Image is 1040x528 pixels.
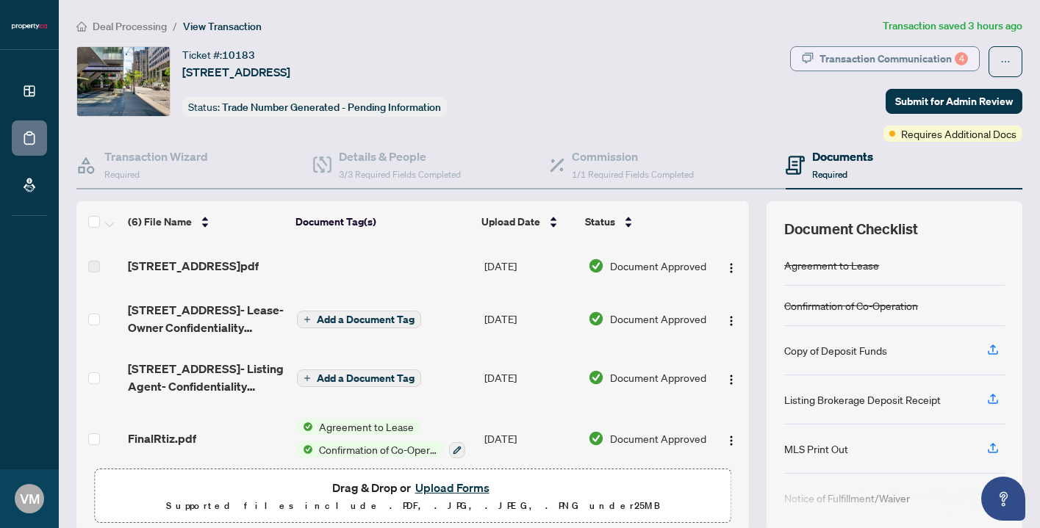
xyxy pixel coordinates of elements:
img: Logo [725,262,737,274]
div: Listing Brokerage Deposit Receipt [784,391,941,408]
img: Document Status [588,430,604,446]
div: 4 [955,52,968,65]
div: Agreement to Lease [784,257,879,273]
span: [STREET_ADDRESS]- Lease- Owner Confidentiality Agreement81.pdf [128,301,284,336]
span: Add a Document Tag [317,373,415,383]
button: Upload Forms [411,478,494,497]
img: Logo [725,374,737,386]
span: home [76,21,87,32]
img: Document Status [588,258,604,274]
span: plus [304,316,311,323]
button: Open asap [981,477,1025,521]
h4: Documents [812,148,873,165]
li: / [173,18,177,35]
img: Status Icon [297,419,313,435]
span: Confirmation of Co-Operation [313,441,443,458]
img: Document Status [588,369,604,386]
th: (6) File Name [122,201,290,242]
div: Transaction Communication [820,47,968,70]
div: Status: [182,97,447,117]
img: Logo [725,315,737,327]
span: Submit for Admin Review [895,90,1013,113]
span: plus [304,375,311,382]
button: Add a Document Tag [297,311,421,328]
span: Trade Number Generated - Pending Information [222,101,441,114]
span: [STREET_ADDRESS]pdf [128,257,259,275]
button: Submit for Admin Review [886,89,1022,114]
th: Status [579,201,709,242]
th: Document Tag(s) [290,201,476,242]
button: Add a Document Tag [297,369,421,388]
td: [DATE] [478,289,583,348]
button: Add a Document Tag [297,310,421,329]
h4: Details & People [339,148,461,165]
span: Document Approved [610,430,706,446]
button: Status IconAgreement to LeaseStatus IconConfirmation of Co-Operation [297,419,465,458]
span: Agreement to Lease [313,419,420,435]
button: Logo [720,254,743,278]
button: Transaction Communication4 [790,46,980,71]
span: Add a Document Tag [317,314,415,325]
h4: Commission [572,148,694,165]
span: ellipsis [1000,57,1011,67]
span: [STREET_ADDRESS]- Listing Agent- Confidentiality Agreement.pdf [128,360,284,395]
img: Document Status [588,311,604,327]
span: Requires Additional Docs [901,126,1016,142]
button: Add a Document Tag [297,369,421,387]
div: MLS Print Out [784,441,848,457]
td: [DATE] [478,348,583,407]
button: Logo [720,366,743,389]
span: Drag & Drop or [332,478,494,497]
span: Required [812,169,847,180]
img: Status Icon [297,441,313,458]
div: Confirmation of Co-Operation [784,297,918,314]
button: Logo [720,307,743,330]
td: [DATE] [478,407,583,470]
h4: Transaction Wizard [104,148,208,165]
button: Logo [720,427,743,450]
span: Document Approved [610,258,706,274]
span: VM [20,488,40,509]
span: Status [585,214,615,230]
img: IMG-C12325023_1.jpg [77,47,170,116]
span: Document Approved [610,369,706,386]
span: Deal Processing [93,20,167,33]
div: Notice of Fulfillment/Waiver [784,490,910,506]
article: Transaction saved 3 hours ago [883,18,1022,35]
td: [DATE] [478,242,583,289]
th: Upload Date [476,201,579,242]
span: 10183 [222,48,255,62]
span: [STREET_ADDRESS] [182,63,290,81]
span: Upload Date [481,214,540,230]
span: Required [104,169,140,180]
span: 3/3 Required Fields Completed [339,169,461,180]
span: 1/1 Required Fields Completed [572,169,694,180]
span: FinalRtiz.pdf [128,430,196,447]
span: View Transaction [183,20,262,33]
img: Logo [725,435,737,446]
span: Document Checklist [784,219,918,239]
span: (6) File Name [128,214,192,230]
p: Supported files include .PDF, .JPG, .JPEG, .PNG under 25 MB [104,497,722,515]
span: Document Approved [610,311,706,327]
span: Drag & Drop orUpload FormsSupported files include .PDF, .JPG, .JPEG, .PNG under25MB [95,469,731,524]
div: Ticket #: [182,46,255,63]
div: Copy of Deposit Funds [784,342,887,358]
img: logo [12,22,47,31]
